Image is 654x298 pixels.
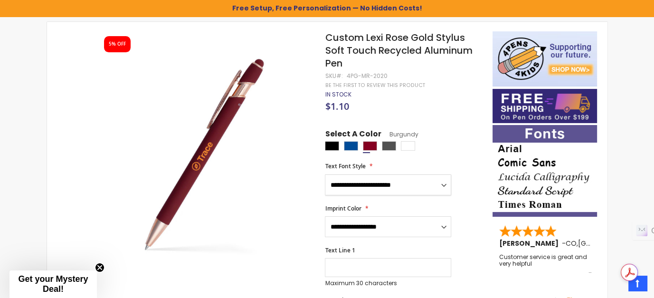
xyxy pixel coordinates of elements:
img: 4pg-mr-2020-lexi-satin-touch-stylus-pen_burgundy_1.jpg [95,45,312,262]
div: 5% OFF [109,41,126,48]
div: Gunmetal [382,141,396,151]
span: [PERSON_NAME] [499,239,562,248]
div: White [401,141,415,151]
span: Text Font Style [325,162,365,170]
div: Get your Mystery Deal!Close teaser [9,270,97,298]
div: Availability [325,91,351,98]
span: Get your Mystery Deal! [18,274,88,294]
a: Be the first to review this product [325,82,425,89]
span: Select A Color [325,129,381,142]
a: Top [628,276,647,291]
strong: SKU [325,72,342,80]
img: Free shipping on orders over $199 [493,89,597,123]
span: Text Line 1 [325,246,355,254]
img: font-personalization-examples [493,125,597,217]
span: CO [566,239,577,248]
span: - , [562,239,648,248]
button: Close teaser [95,263,104,272]
div: 4PG-MR-2020 [346,72,387,80]
div: Dark Blue [344,141,358,151]
span: $1.10 [325,100,349,113]
span: [GEOGRAPHIC_DATA] [578,239,648,248]
p: Maximum 30 characters [325,279,451,287]
span: In stock [325,90,351,98]
div: Burgundy [363,141,377,151]
span: Imprint Color [325,204,361,212]
div: Black [325,141,339,151]
span: Burgundy [381,130,418,138]
span: Custom Lexi Rose Gold Stylus Soft Touch Recycled Aluminum Pen [325,31,472,70]
div: Customer service is great and very helpful [499,254,591,274]
img: 4pens 4 kids [493,31,597,87]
